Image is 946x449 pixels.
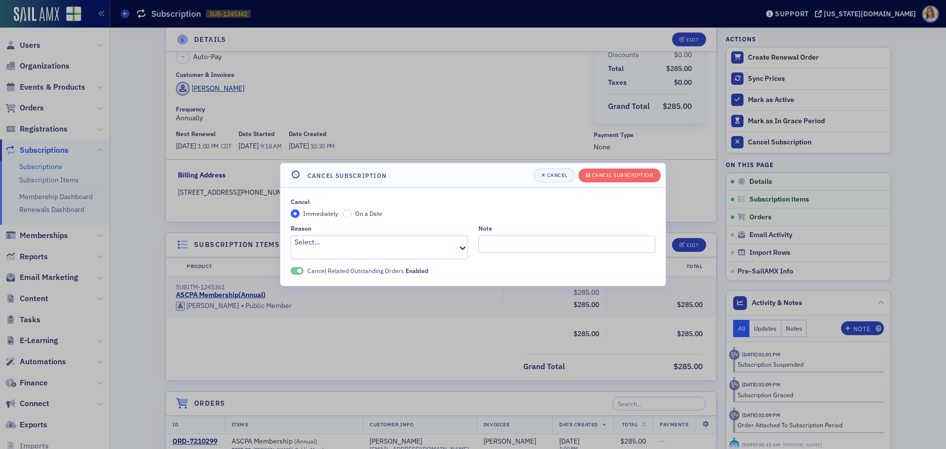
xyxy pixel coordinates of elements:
h4: Cancel Subscription [307,171,387,180]
div: Cancel Subscription [592,173,653,178]
div: Cancel [291,198,310,206]
button: Cancel Subscription [578,169,661,182]
span: On a Date [355,209,382,217]
span: Enabled [291,267,304,275]
div: Note [478,225,492,232]
div: Select… [295,237,457,247]
button: Cancel [534,169,575,182]
div: Reason [291,225,311,232]
span: Cancel Related Outstanding Orders [307,266,428,275]
span: Enabled [405,267,428,275]
span: Immediately [303,209,338,217]
div: Cancel [547,173,568,178]
input: On a Date [343,209,352,218]
input: Immediately [291,209,300,218]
